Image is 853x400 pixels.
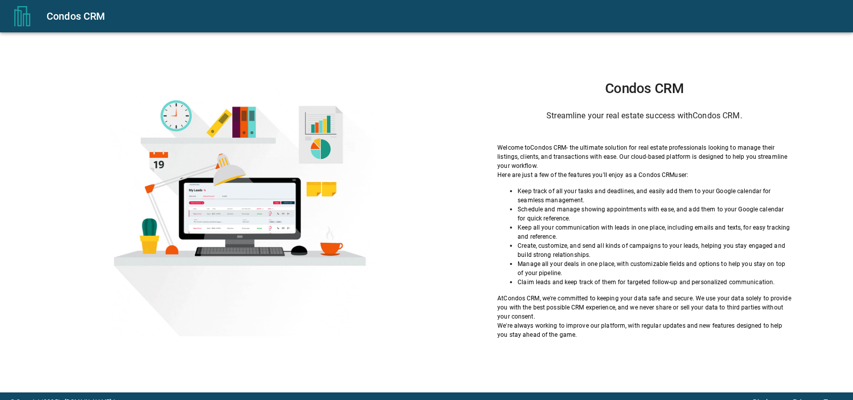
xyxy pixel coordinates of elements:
[497,294,791,321] p: At Condos CRM , we're committed to keeping your data safe and secure. We use your data solely to ...
[497,170,791,180] p: Here are just a few of the features you'll enjoy as a Condos CRM user:
[47,8,841,24] div: Condos CRM
[518,187,791,205] p: Keep track of all your tasks and deadlines, and easily add them to your Google calendar for seaml...
[518,241,791,259] p: Create, customize, and send all kinds of campaigns to your leads, helping you stay engaged and bu...
[497,143,791,170] p: Welcome to Condos CRM - the ultimate solution for real estate professionals looking to manage the...
[497,109,791,123] h6: Streamline your real estate success with Condos CRM .
[518,259,791,278] p: Manage all your deals in one place, with customizable fields and options to help you stay on top ...
[497,321,791,339] p: We're always working to improve our platform, with regular updates and new features designed to h...
[518,223,791,241] p: Keep all your communication with leads in one place, including emails and texts, for easy trackin...
[518,278,791,287] p: Claim leads and keep track of them for targeted follow-up and personalized communication.
[518,205,791,223] p: Schedule and manage showing appointments with ease, and add them to your Google calendar for quic...
[497,80,791,97] h1: Condos CRM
